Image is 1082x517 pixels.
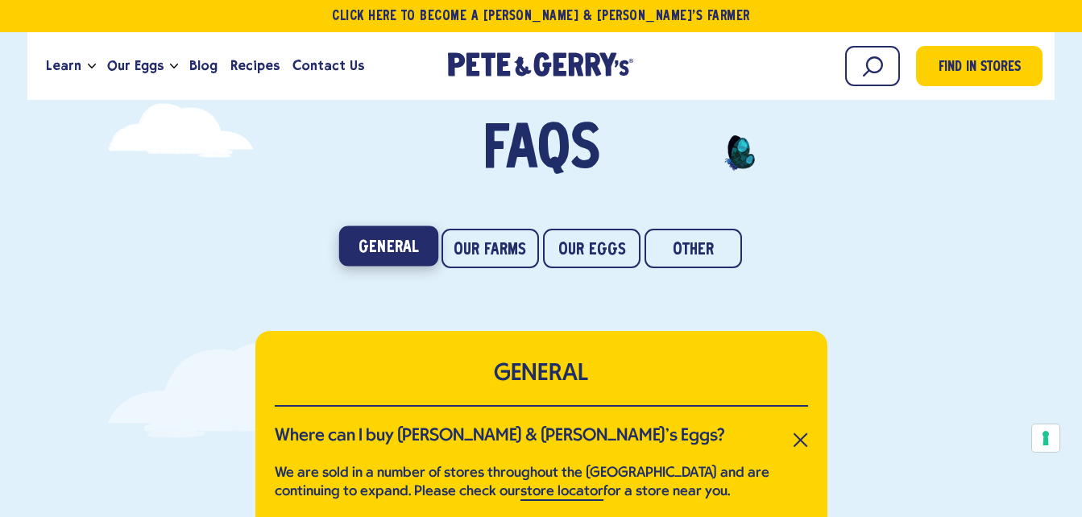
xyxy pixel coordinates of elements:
span: Recipes [230,56,280,76]
a: Other [645,229,742,268]
span: Our Eggs [107,56,164,76]
button: Open the dropdown menu for Our Eggs [170,64,178,69]
h3: Where can I buy [PERSON_NAME] & [PERSON_NAME]’s Eggs? [275,426,725,447]
a: Recipes [224,44,286,88]
span: Blog [189,56,218,76]
a: Blog [183,44,224,88]
span: Find in Stores [939,57,1021,79]
button: Your consent preferences for tracking technologies [1032,424,1059,452]
a: Our Eggs [101,44,170,88]
button: Open the dropdown menu for Learn [88,64,96,69]
a: Our Eggs [543,229,640,268]
a: Contact Us [286,44,371,88]
a: store locator [520,484,603,501]
a: Our Farms [442,229,539,268]
a: General [338,226,438,267]
a: Find in Stores [916,46,1043,86]
input: Search [845,46,900,86]
span: Contact Us [292,56,364,76]
p: We are sold in a number of stores throughout the [GEOGRAPHIC_DATA] and are continuing to expand. ... [275,464,808,502]
span: FAQs [483,122,600,182]
span: Learn [46,56,81,76]
h2: GENERAL [275,360,808,389]
a: Learn [39,44,88,88]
